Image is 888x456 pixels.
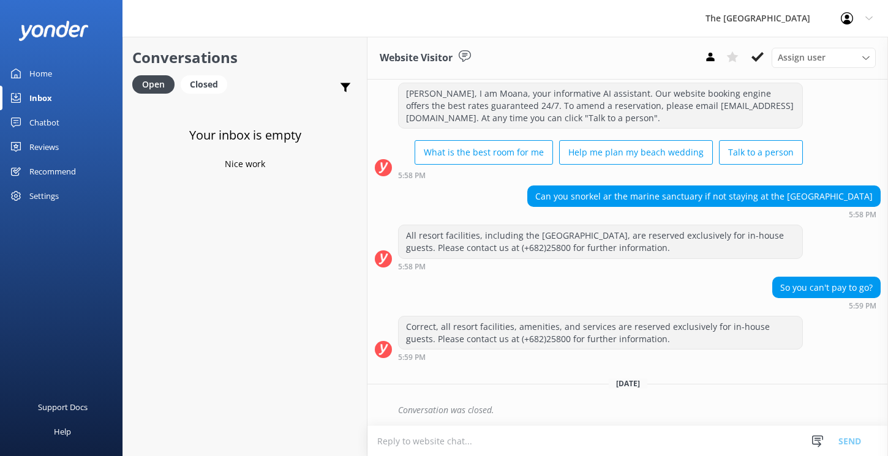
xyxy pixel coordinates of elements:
div: Help [54,419,71,444]
div: Settings [29,184,59,208]
a: Open [132,77,181,91]
strong: 5:58 PM [398,172,426,179]
strong: 5:58 PM [849,211,876,219]
div: 2025-09-07T02:06:24.355 [375,400,881,420]
div: Sep 05 2025 11:59pm (UTC -10:00) Pacific/Honolulu [398,353,803,361]
img: yonder-white-logo.png [18,21,89,41]
div: Sep 05 2025 11:58pm (UTC -10:00) Pacific/Honolulu [527,210,881,219]
strong: 5:59 PM [398,354,426,361]
div: Open [132,75,175,94]
div: Sep 05 2025 11:58pm (UTC -10:00) Pacific/Honolulu [398,262,803,271]
div: Inbox [29,86,52,110]
div: Sep 05 2025 11:58pm (UTC -10:00) Pacific/Honolulu [398,171,803,179]
p: Nice work [225,157,265,171]
span: [DATE] [609,378,647,389]
a: Closed [181,77,233,91]
h3: Your inbox is empty [189,125,301,145]
button: Talk to a person [719,140,803,165]
strong: 5:59 PM [849,302,876,310]
div: Can you snorkel ar the marine sanctuary if not staying at the [GEOGRAPHIC_DATA] [528,186,880,207]
div: Recommend [29,159,76,184]
div: Closed [181,75,227,94]
button: What is the best room for me [415,140,553,165]
span: Assign user [778,51,826,64]
div: All resort facilities, including the [GEOGRAPHIC_DATA], are reserved exclusively for in-house gue... [399,225,802,258]
strong: 5:58 PM [398,263,426,271]
div: Support Docs [38,395,88,419]
div: Home [29,61,52,86]
div: Reviews [29,135,59,159]
div: Conversation was closed. [398,400,881,420]
div: Chatbot [29,110,59,135]
div: Correct, all resort facilities, amenities, and services are reserved exclusively for in-house gue... [399,316,802,349]
div: Sep 05 2025 11:59pm (UTC -10:00) Pacific/Honolulu [772,301,881,310]
h2: Conversations [132,46,358,69]
div: [PERSON_NAME], I am Moana, your informative AI assistant. Our website booking engine offers the b... [399,83,802,128]
h3: Website Visitor [380,50,453,66]
div: Assign User [772,48,876,67]
button: Help me plan my beach wedding [559,140,713,165]
div: So you can't pay to go? [773,277,880,298]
